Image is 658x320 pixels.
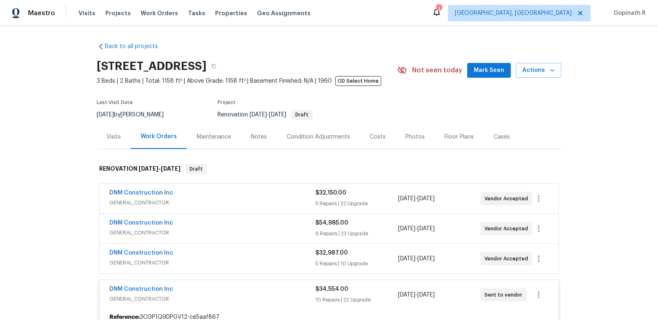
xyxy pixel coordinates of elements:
a: DNM Construction Inc [109,250,173,256]
div: Floor Plans [445,133,474,141]
span: $32,150.00 [315,190,346,196]
div: by [PERSON_NAME] [97,110,174,120]
span: [DATE] [417,196,435,202]
h2: [STREET_ADDRESS] [97,62,206,70]
span: Sent to vendor [484,291,526,299]
span: [DATE] [417,226,435,232]
span: - [398,291,435,299]
span: Tasks [188,10,205,16]
span: $54,985.00 [315,220,348,226]
div: 1 [436,5,442,13]
span: Work Orders [141,9,178,17]
span: Maestro [28,9,55,17]
span: - [250,112,286,118]
span: Gopinath R [610,9,646,17]
a: DNM Construction Inc [109,190,173,196]
div: 5 Repairs | 10 Upgrade [315,260,398,268]
a: Back to all projects [97,42,176,51]
span: GENERAL_CONTRACTOR [109,199,315,207]
span: OD Select Home [335,76,381,86]
span: Vendor Accepted [484,195,531,203]
span: [DATE] [398,196,415,202]
span: Actions [522,65,555,76]
div: RENOVATION [DATE]-[DATE]Draft [97,156,561,182]
button: Copy Address [206,59,221,74]
span: Geo Assignments [257,9,310,17]
span: [DATE] [398,256,415,262]
div: Work Orders [141,132,177,141]
span: Visits [79,9,95,17]
span: GENERAL_CONTRACTOR [109,295,315,303]
span: [DATE] [417,292,435,298]
div: Condition Adjustments [287,133,350,141]
button: Mark Seen [467,63,511,78]
div: Maintenance [197,133,231,141]
span: Last Visit Date [97,100,133,105]
h6: RENOVATION [99,164,181,174]
span: Project [218,100,236,105]
span: [DATE] [269,112,286,118]
div: 10 Repairs | 22 Upgrade [315,296,398,304]
div: Cases [493,133,510,141]
span: [GEOGRAPHIC_DATA], [GEOGRAPHIC_DATA] [455,9,572,17]
span: Draft [186,165,206,173]
span: - [398,195,435,203]
span: [DATE] [398,292,415,298]
span: Not seen today [412,66,462,74]
span: $32,987.00 [315,250,348,256]
span: Vendor Accepted [484,255,531,263]
a: DNM Construction Inc [109,286,173,292]
span: GENERAL_CONTRACTOR [109,259,315,267]
span: - [139,166,181,172]
span: [DATE] [250,112,267,118]
span: [DATE] [417,256,435,262]
span: Renovation [218,112,313,118]
span: GENERAL_CONTRACTOR [109,229,315,237]
span: 3 Beds | 2 Baths | Total: 1158 ft² | Above Grade: 1158 ft² | Basement Finished: N/A | 1960 [97,77,397,85]
span: Projects [105,9,131,17]
button: Actions [516,63,561,78]
span: Mark Seen [474,65,504,76]
div: Notes [251,133,267,141]
div: Visits [107,133,121,141]
span: Draft [292,112,312,117]
div: Photos [405,133,425,141]
span: [DATE] [161,166,181,172]
span: $34,554.00 [315,286,348,292]
div: 6 Repairs | 23 Upgrade [315,230,398,238]
span: [DATE] [139,166,158,172]
div: Costs [370,133,386,141]
span: - [398,255,435,263]
div: 5 Repairs | 22 Upgrade [315,199,398,208]
span: [DATE] [398,226,415,232]
span: Properties [215,9,247,17]
span: Vendor Accepted [484,225,531,233]
a: DNM Construction Inc [109,220,173,226]
span: [DATE] [97,112,114,118]
span: - [398,225,435,233]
